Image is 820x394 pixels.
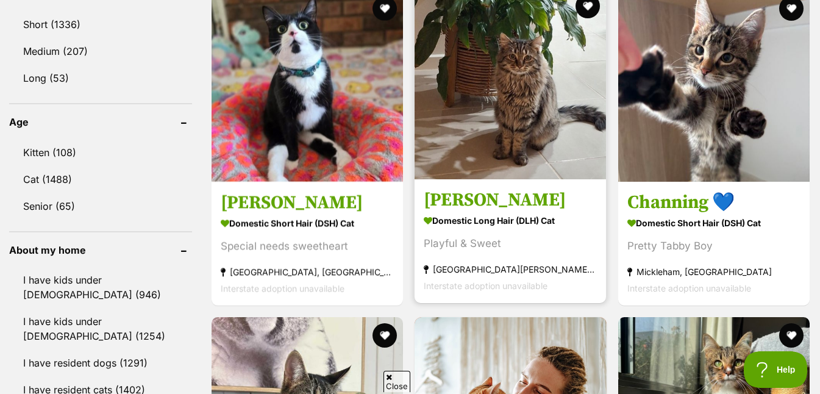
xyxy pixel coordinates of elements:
a: I have resident dogs (1291) [9,350,192,376]
a: I have kids under [DEMOGRAPHIC_DATA] (946) [9,267,192,307]
strong: [GEOGRAPHIC_DATA][PERSON_NAME][GEOGRAPHIC_DATA] [424,261,597,278]
span: Close [383,371,410,392]
a: [PERSON_NAME] Domestic Short Hair (DSH) Cat Special needs sweetheart [GEOGRAPHIC_DATA], [GEOGRAPH... [212,182,403,306]
h3: [PERSON_NAME] [221,191,394,214]
strong: [GEOGRAPHIC_DATA], [GEOGRAPHIC_DATA] [221,263,394,280]
strong: Domestic Short Hair (DSH) Cat [627,214,800,232]
button: favourite [779,323,804,348]
span: Interstate adoption unavailable [627,283,751,293]
div: Playful & Sweet [424,235,597,252]
a: Short (1336) [9,12,192,37]
span: Interstate adoption unavailable [221,283,344,293]
header: Age [9,116,192,127]
h3: [PERSON_NAME] [424,188,597,212]
a: I have kids under [DEMOGRAPHIC_DATA] (1254) [9,309,192,349]
strong: Mickleham, [GEOGRAPHIC_DATA] [627,263,800,280]
a: Kitten (108) [9,140,192,165]
h3: Channing 💙 [627,191,800,214]
a: [PERSON_NAME] Domestic Long Hair (DLH) Cat Playful & Sweet [GEOGRAPHIC_DATA][PERSON_NAME][GEOGRAP... [415,179,606,303]
header: About my home [9,245,192,256]
div: Special needs sweetheart [221,238,394,254]
strong: Domestic Short Hair (DSH) Cat [221,214,394,232]
strong: Domestic Long Hair (DLH) Cat [424,212,597,229]
a: Long (53) [9,65,192,91]
span: Interstate adoption unavailable [424,281,547,291]
a: Channing 💙 Domestic Short Hair (DSH) Cat Pretty Tabby Boy Mickleham, [GEOGRAPHIC_DATA] Interstate... [618,182,810,306]
iframe: Help Scout Beacon - Open [744,351,808,388]
a: Cat (1488) [9,167,192,192]
div: Pretty Tabby Boy [627,238,800,254]
a: Medium (207) [9,38,192,64]
button: favourite [373,323,397,348]
a: Senior (65) [9,193,192,219]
